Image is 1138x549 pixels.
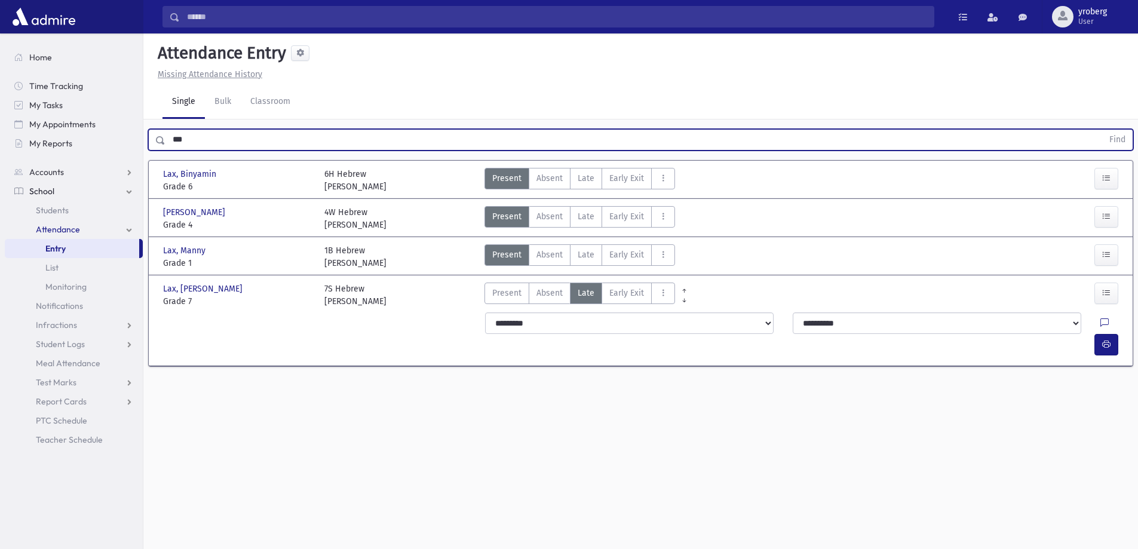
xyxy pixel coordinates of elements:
[163,168,219,180] span: Lax, Binyamin
[1102,130,1133,150] button: Find
[45,243,66,254] span: Entry
[36,320,77,330] span: Infractions
[163,206,228,219] span: [PERSON_NAME]
[324,244,387,269] div: 1B Hebrew [PERSON_NAME]
[536,287,563,299] span: Absent
[29,186,54,197] span: School
[241,85,300,119] a: Classroom
[36,224,80,235] span: Attendance
[484,206,675,231] div: AttTypes
[163,180,312,193] span: Grade 6
[5,76,143,96] a: Time Tracking
[153,43,286,63] h5: Attendance Entry
[5,296,143,315] a: Notifications
[36,415,87,426] span: PTC Schedule
[158,69,262,79] u: Missing Attendance History
[29,138,72,149] span: My Reports
[492,210,522,223] span: Present
[5,96,143,115] a: My Tasks
[180,6,934,27] input: Search
[492,249,522,261] span: Present
[5,201,143,220] a: Students
[536,172,563,185] span: Absent
[29,119,96,130] span: My Appointments
[163,295,312,308] span: Grade 7
[45,262,59,273] span: List
[5,48,143,67] a: Home
[609,287,644,299] span: Early Exit
[5,134,143,153] a: My Reports
[29,52,52,63] span: Home
[163,283,245,295] span: Lax, [PERSON_NAME]
[5,392,143,411] a: Report Cards
[324,168,387,193] div: 6H Hebrew [PERSON_NAME]
[5,373,143,392] a: Test Marks
[36,358,100,369] span: Meal Attendance
[36,434,103,445] span: Teacher Schedule
[536,210,563,223] span: Absent
[324,206,387,231] div: 4W Hebrew [PERSON_NAME]
[5,411,143,430] a: PTC Schedule
[10,5,78,29] img: AdmirePro
[578,210,594,223] span: Late
[536,249,563,261] span: Absent
[5,182,143,201] a: School
[36,339,85,349] span: Student Logs
[5,220,143,239] a: Attendance
[153,69,262,79] a: Missing Attendance History
[5,258,143,277] a: List
[609,172,644,185] span: Early Exit
[163,244,208,257] span: Lax, Manny
[5,354,143,373] a: Meal Attendance
[5,315,143,335] a: Infractions
[5,430,143,449] a: Teacher Schedule
[29,81,83,91] span: Time Tracking
[578,172,594,185] span: Late
[36,205,69,216] span: Students
[5,335,143,354] a: Student Logs
[1078,17,1107,26] span: User
[578,287,594,299] span: Late
[5,277,143,296] a: Monitoring
[5,115,143,134] a: My Appointments
[492,172,522,185] span: Present
[578,249,594,261] span: Late
[484,244,675,269] div: AttTypes
[163,257,312,269] span: Grade 1
[36,377,76,388] span: Test Marks
[609,210,644,223] span: Early Exit
[484,283,675,308] div: AttTypes
[163,219,312,231] span: Grade 4
[36,300,83,311] span: Notifications
[5,239,139,258] a: Entry
[1078,7,1107,17] span: yroberg
[162,85,205,119] a: Single
[324,283,387,308] div: 7S Hebrew [PERSON_NAME]
[45,281,87,292] span: Monitoring
[609,249,644,261] span: Early Exit
[492,287,522,299] span: Present
[29,100,63,111] span: My Tasks
[36,396,87,407] span: Report Cards
[205,85,241,119] a: Bulk
[29,167,64,177] span: Accounts
[5,162,143,182] a: Accounts
[484,168,675,193] div: AttTypes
